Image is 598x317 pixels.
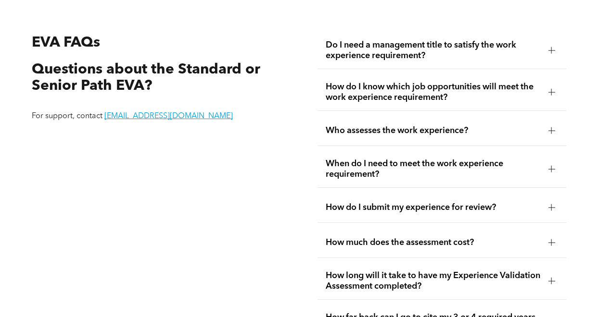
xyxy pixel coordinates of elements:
[325,40,540,61] span: Do I need a management title to satisfy the work experience requirement?
[32,62,260,94] span: Questions about the Standard or Senior Path EVA?
[325,125,540,136] span: Who assesses the work experience?
[325,237,540,248] span: How much does the assessment cost?
[104,112,233,120] a: [EMAIL_ADDRESS][DOMAIN_NAME]
[325,158,540,180] span: When do I need to meet the work experience requirement?
[325,82,540,103] span: How do I know which job opportunities will meet the work experience requirement?
[325,202,540,213] span: How do I submit my experience for review?
[32,36,100,50] span: EVA FAQs
[325,270,540,292] span: How long will it take to have my Experience Validation Assessment completed?
[32,112,102,120] span: For support, contact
